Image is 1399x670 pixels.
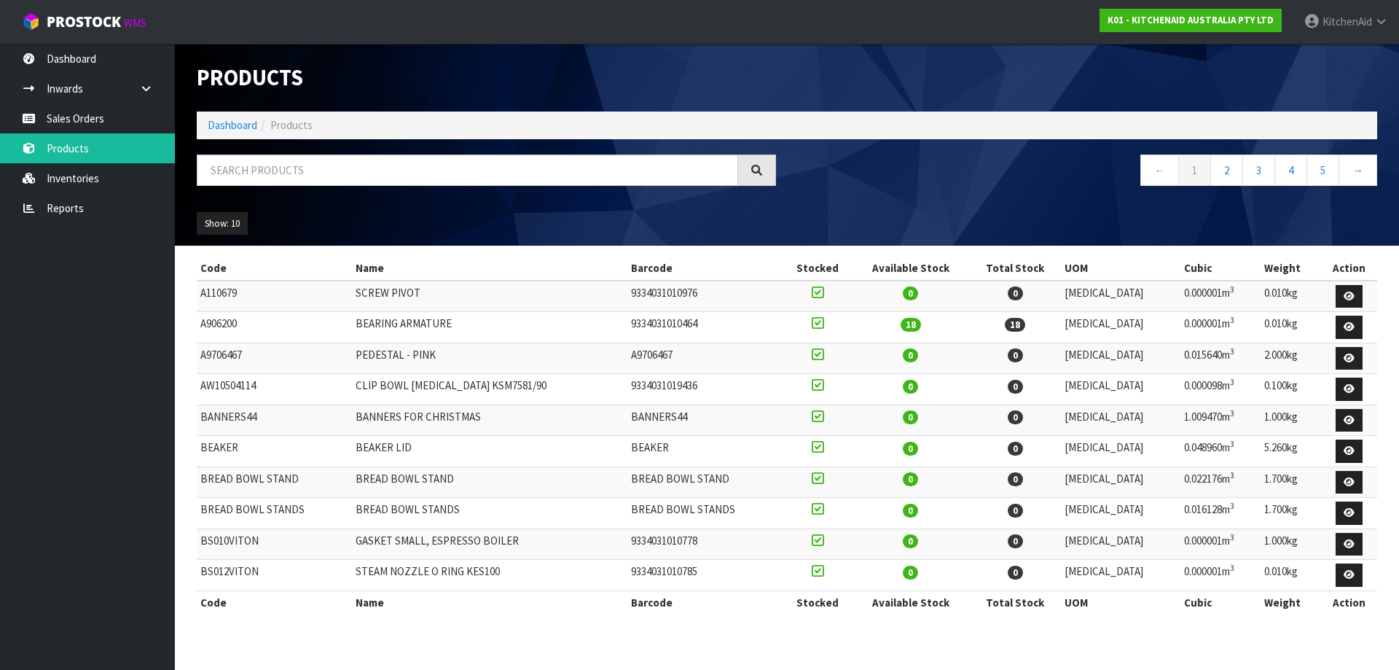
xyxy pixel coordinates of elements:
span: 0 [1008,442,1023,456]
th: Code [197,591,352,614]
td: CLIP BOWL [MEDICAL_DATA] KSM7581/90 [352,374,628,405]
th: Stocked [783,257,852,280]
span: 0 [1008,534,1023,548]
th: Cubic [1180,257,1261,280]
td: [MEDICAL_DATA] [1061,405,1180,436]
td: [MEDICAL_DATA] [1061,312,1180,343]
span: 0 [903,348,918,362]
th: Action [1321,257,1377,280]
td: GASKET SMALL, ESPRESSO BOILER [352,529,628,560]
span: 0 [903,504,918,518]
span: 0 [903,472,918,486]
td: 0.016128m [1180,498,1261,529]
td: BREAD BOWL STANDS [197,498,352,529]
span: 0 [1008,472,1023,486]
a: 4 [1274,155,1307,186]
td: [MEDICAL_DATA] [1061,281,1180,312]
td: 0.000001m [1180,281,1261,312]
th: UOM [1061,257,1180,280]
a: ← [1140,155,1179,186]
td: BANNERS44 [197,405,352,436]
td: [MEDICAL_DATA] [1061,498,1180,529]
span: 0 [903,534,918,548]
td: BEAKER [627,436,783,467]
td: PEDESTAL - PINK [352,343,628,374]
th: Available Stock [852,257,969,280]
td: BEAKER LID [352,436,628,467]
td: 0.048960m [1180,436,1261,467]
span: KitchenAid [1322,15,1372,28]
a: 1 [1178,155,1211,186]
th: Name [352,257,628,280]
a: 3 [1242,155,1275,186]
td: SCREW PIVOT [352,281,628,312]
td: BS010VITON [197,529,352,560]
span: 0 [903,287,918,300]
a: 2 [1210,155,1243,186]
td: 0.000001m [1180,312,1261,343]
td: BANNERS FOR CHRISTMAS [352,405,628,436]
span: Products [270,118,313,132]
span: 0 [1008,566,1023,580]
td: 2.000kg [1261,343,1322,374]
sup: 3 [1230,501,1234,511]
th: Weight [1261,591,1322,614]
span: 18 [901,318,921,332]
td: BREAD BOWL STANDS [352,498,628,529]
td: 0.010kg [1261,560,1322,591]
th: Available Stock [852,591,969,614]
td: 1.700kg [1261,467,1322,498]
td: BANNERS44 [627,405,783,436]
input: Search products [197,155,738,186]
sup: 3 [1230,346,1234,357]
td: 0.000098m [1180,374,1261,405]
td: AW10504114 [197,374,352,405]
th: Name [352,591,628,614]
th: Cubic [1180,591,1261,614]
a: → [1339,155,1377,186]
td: 9334031010785 [627,560,783,591]
td: BREAD BOWL STAND [197,467,352,498]
th: UOM [1061,591,1180,614]
h1: Products [197,66,776,90]
span: 0 [903,566,918,580]
td: 0.000001m [1180,560,1261,591]
img: cube-alt.png [22,12,40,31]
th: Stocked [783,591,852,614]
span: 18 [1005,318,1025,332]
td: 5.260kg [1261,436,1322,467]
td: BREAD BOWL STAND [352,467,628,498]
span: 0 [1008,504,1023,518]
th: Code [197,257,352,280]
td: [MEDICAL_DATA] [1061,374,1180,405]
span: 0 [903,380,918,394]
small: WMS [124,16,146,30]
sup: 3 [1230,408,1234,418]
td: 9334031019436 [627,374,783,405]
sup: 3 [1230,439,1234,449]
td: BREAD BOWL STAND [627,467,783,498]
td: A906200 [197,312,352,343]
td: A110679 [197,281,352,312]
th: Total Stock [969,257,1060,280]
td: BS012VITON [197,560,352,591]
td: [MEDICAL_DATA] [1061,436,1180,467]
sup: 3 [1230,532,1234,542]
th: Barcode [627,257,783,280]
td: A9706467 [627,343,783,374]
td: 1.000kg [1261,529,1322,560]
td: 1.000kg [1261,405,1322,436]
td: BREAD BOWL STANDS [627,498,783,529]
td: [MEDICAL_DATA] [1061,529,1180,560]
td: [MEDICAL_DATA] [1061,560,1180,591]
nav: Page navigation [798,155,1377,190]
a: 5 [1306,155,1339,186]
sup: 3 [1230,377,1234,387]
td: STEAM NOZZLE O RING KES100 [352,560,628,591]
th: Barcode [627,591,783,614]
th: Total Stock [969,591,1060,614]
button: Show: 10 [197,212,248,235]
th: Action [1321,591,1377,614]
td: 0.100kg [1261,374,1322,405]
td: 0.000001m [1180,529,1261,560]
